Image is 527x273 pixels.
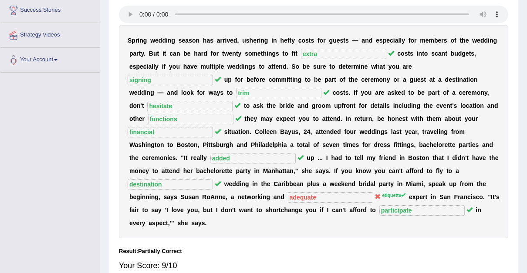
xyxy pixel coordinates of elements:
b: t [348,76,351,83]
b: y [388,63,392,70]
b: r [216,50,219,57]
b: f [343,76,345,83]
b: e [306,63,310,70]
b: s [189,37,192,44]
b: a [438,76,442,83]
b: o [261,63,265,70]
b: e [230,37,233,44]
b: o [379,76,383,83]
b: e [376,37,379,44]
b: s [246,37,250,44]
b: t [295,50,297,57]
b: i [162,63,164,70]
b: e [250,76,254,83]
b: h [203,37,207,44]
b: n [232,50,236,57]
b: e [262,76,265,83]
b: d [162,37,166,44]
b: c [143,63,147,70]
b: i [271,37,273,44]
b: u [333,37,337,44]
b: i [147,63,149,70]
b: m [252,50,257,57]
b: o [450,37,454,44]
b: y [402,37,405,44]
b: s [245,50,248,57]
b: n [168,37,172,44]
b: l [219,63,221,70]
b: d [236,63,240,70]
b: o [237,76,241,83]
b: s [313,63,317,70]
b: s [340,37,344,44]
b: a [149,63,152,70]
b: n [442,50,446,57]
b: d [484,37,488,44]
b: t [383,63,385,70]
b: p [383,37,387,44]
b: w [371,63,376,70]
b: r [331,76,334,83]
b: w [472,37,477,44]
b: y [238,50,242,57]
b: i [166,37,168,44]
b: h [183,63,187,70]
b: e [129,63,133,70]
b: i [457,76,459,83]
b: a [133,50,136,57]
b: p [132,37,135,44]
b: u [242,37,246,44]
b: r [320,63,322,70]
b: e [155,37,159,44]
b: r [201,50,203,57]
b: y [387,76,390,83]
b: t [433,76,435,83]
b: s [431,50,435,57]
b: , [237,37,239,44]
b: t [139,50,141,57]
b: u [153,50,157,57]
b: n [260,37,264,44]
b: l [400,37,402,44]
b: o [248,50,252,57]
b: t [271,63,274,70]
b: i [294,50,295,57]
b: y [141,50,144,57]
b: u [224,76,228,83]
b: o [295,63,299,70]
b: i [393,37,395,44]
b: r [368,76,370,83]
b: a [328,76,332,83]
b: e [466,50,469,57]
b: s [179,37,182,44]
b: n [294,76,298,83]
b: e [426,37,429,44]
b: i [292,76,294,83]
b: s [405,50,408,57]
b: n [273,37,277,44]
b: r [220,37,223,44]
b: d [283,63,287,70]
b: e [220,63,224,70]
b: a [206,37,210,44]
b: f [287,37,290,44]
b: b [247,76,250,83]
b: i [243,63,245,70]
b: f [253,76,256,83]
b: y [155,63,159,70]
b: g [248,63,252,70]
b: o [331,63,335,70]
b: o [320,37,324,44]
b: r [406,63,408,70]
b: a [173,50,176,57]
b: a [361,37,365,44]
b: e [229,50,233,57]
b: f [318,37,320,44]
b: n [139,37,143,44]
b: h [376,63,380,70]
b: i [213,63,215,70]
b: t [456,76,458,83]
b: t [334,76,336,83]
b: o [307,76,311,83]
b: g [493,37,497,44]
